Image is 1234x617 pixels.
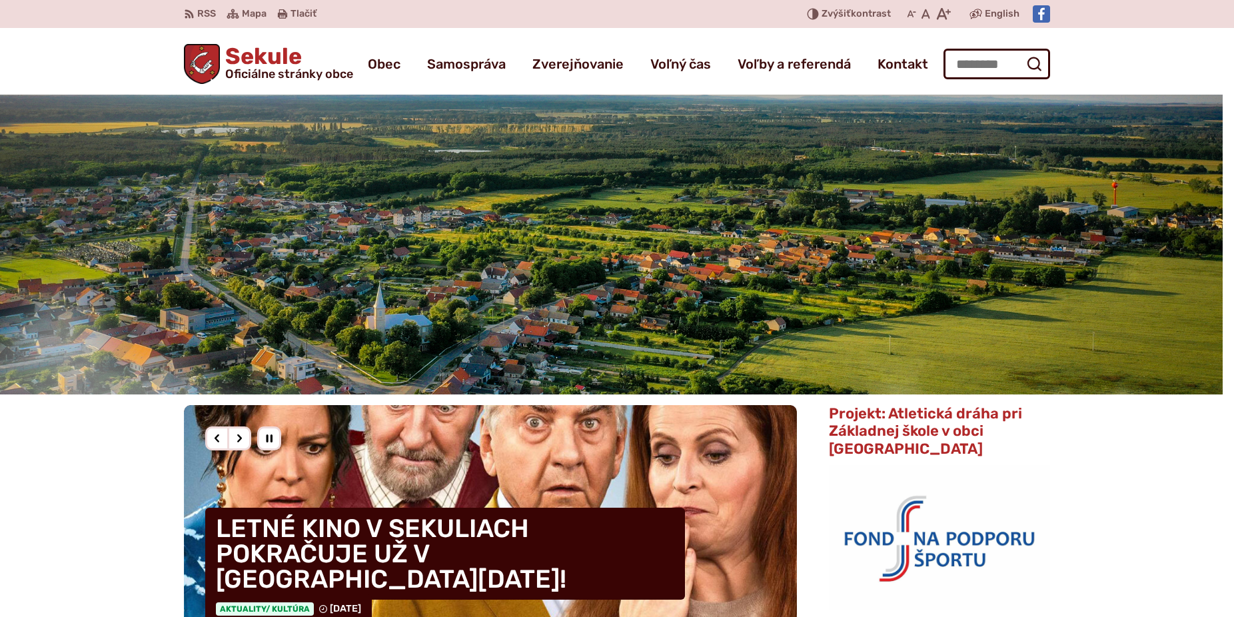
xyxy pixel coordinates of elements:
a: Logo Sekule, prejsť na domovskú stránku. [184,44,353,84]
a: Obec [368,45,400,83]
img: logo_fnps.png [829,465,1050,609]
span: [DATE] [330,603,361,614]
span: English [985,6,1019,22]
a: English [982,6,1022,22]
a: Samospráva [427,45,506,83]
a: Voľby a referendá [738,45,851,83]
div: Pozastaviť pohyb slajdera [257,426,281,450]
span: Aktuality [216,602,314,616]
span: Tlačiť [291,9,316,20]
img: Prejsť na Facebook stránku [1033,5,1050,23]
span: RSS [197,6,216,22]
h1: Sekule [220,45,353,80]
span: Zvýšiť [822,8,851,19]
span: Oficiálne stránky obce [225,68,353,80]
span: / Kultúra [266,604,310,614]
a: Zverejňovanie [532,45,624,83]
span: Mapa [242,6,267,22]
span: kontrast [822,9,891,20]
div: Nasledujúci slajd [227,426,251,450]
h4: LETNÉ KINO V SEKULIACH POKRAČUJE UŽ V [GEOGRAPHIC_DATA][DATE]! [205,508,685,600]
span: Projekt: Atletická dráha pri Základnej škole v obci [GEOGRAPHIC_DATA] [829,404,1022,458]
a: Voľný čas [650,45,711,83]
div: Predošlý slajd [205,426,229,450]
img: Prejsť na domovskú stránku [184,44,220,84]
a: Kontakt [878,45,928,83]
